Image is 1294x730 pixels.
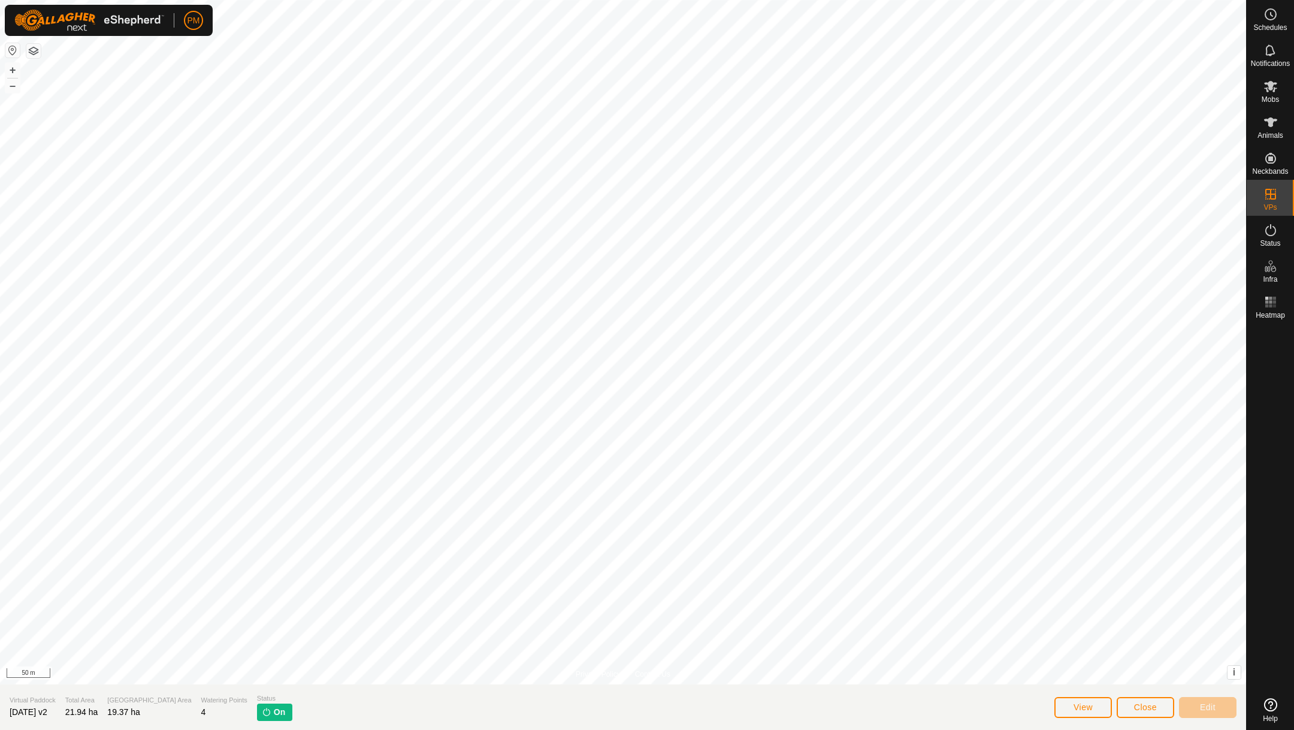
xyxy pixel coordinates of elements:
span: i [1233,667,1235,677]
span: Mobs [1262,96,1279,103]
img: turn-on [262,707,271,717]
span: View [1074,702,1093,712]
span: Watering Points [201,695,247,705]
a: Contact Us [635,669,670,680]
span: Help [1263,715,1278,722]
a: Privacy Policy [576,669,621,680]
a: Help [1247,693,1294,727]
span: 4 [201,707,206,717]
span: Infra [1263,276,1277,283]
span: [DATE] v2 [10,707,47,717]
span: Animals [1257,132,1283,139]
button: – [5,79,20,93]
span: 21.94 ha [65,707,98,717]
span: Neckbands [1252,168,1288,175]
span: Status [1260,240,1280,247]
span: VPs [1263,204,1277,211]
span: [GEOGRAPHIC_DATA] Area [107,695,191,705]
button: Edit [1179,697,1236,718]
span: PM [188,14,200,27]
span: Status [257,693,292,704]
span: 19.37 ha [107,707,140,717]
button: Close [1117,697,1174,718]
span: Heatmap [1256,312,1285,319]
span: Virtual Paddock [10,695,56,705]
button: i [1228,666,1241,679]
span: Close [1134,702,1157,712]
button: + [5,63,20,77]
button: Map Layers [26,44,41,58]
button: Reset Map [5,43,20,58]
span: Total Area [65,695,98,705]
button: View [1054,697,1112,718]
span: Schedules [1253,24,1287,31]
span: On [274,706,285,719]
span: Notifications [1251,60,1290,67]
img: Gallagher Logo [14,10,164,31]
span: Edit [1200,702,1216,712]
